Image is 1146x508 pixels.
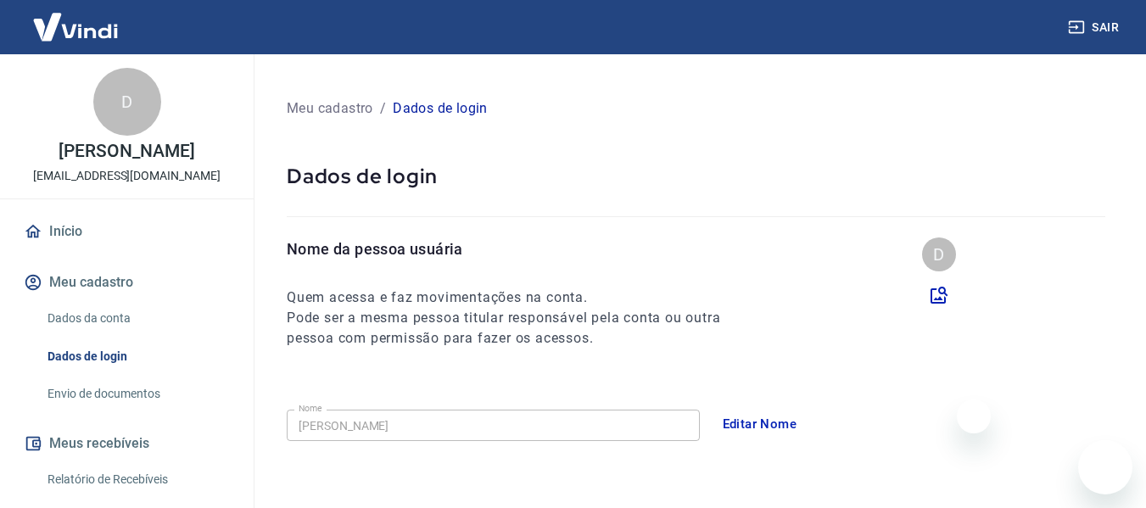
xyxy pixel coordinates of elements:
[41,339,233,374] a: Dados de login
[380,98,386,119] p: /
[957,399,991,433] iframe: Fechar mensagem
[20,264,233,301] button: Meu cadastro
[93,68,161,136] div: D
[41,377,233,411] a: Envio de documentos
[922,237,956,271] div: D
[20,425,233,462] button: Meus recebíveis
[20,213,233,250] a: Início
[287,237,752,260] p: Nome da pessoa usuária
[299,402,322,415] label: Nome
[20,1,131,53] img: Vindi
[41,301,233,336] a: Dados da conta
[41,462,233,497] a: Relatório de Recebíveis
[287,98,373,119] p: Meu cadastro
[713,406,807,442] button: Editar Nome
[1078,440,1132,494] iframe: Botão para abrir a janela de mensagens
[59,142,194,160] p: [PERSON_NAME]
[287,308,752,349] h6: Pode ser a mesma pessoa titular responsável pela conta ou outra pessoa com permissão para fazer o...
[33,167,221,185] p: [EMAIL_ADDRESS][DOMAIN_NAME]
[1065,12,1126,43] button: Sair
[393,98,488,119] p: Dados de login
[287,287,752,308] h6: Quem acessa e faz movimentações na conta.
[287,163,1105,189] p: Dados de login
